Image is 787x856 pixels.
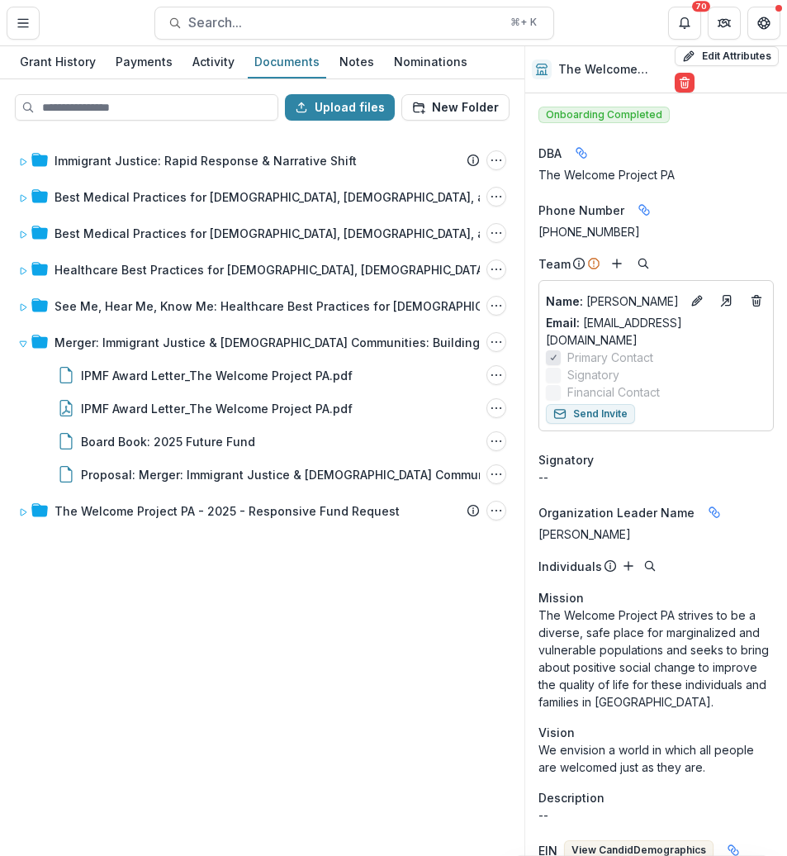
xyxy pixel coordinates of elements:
button: The Welcome Project PA - 2025 - Responsive Fund Request Options [486,501,506,521]
div: See Me, Hear Me, Know Me: Healthcare Best Practices for [DEMOGRAPHIC_DATA], [DEMOGRAPHIC_DATA], a... [12,289,513,322]
button: IPMF Award Letter_The Welcome Project PA.pdf Options [486,398,506,418]
button: Proposal: Merger: Immigrant Justice & LGBT+ Communities: Building Power Options [486,464,506,484]
button: Best Medical Practices for Transgender, Non-Binary, and Intersex Patients: Sharing Their Stories,... [486,187,506,207]
button: Notifications [668,7,701,40]
a: Name: [PERSON_NAME] [546,292,680,310]
div: Nominations [387,50,474,74]
div: The Welcome Project PA - 2025 - Responsive Fund RequestThe Welcome Project PA - 2025 - Responsive... [12,494,513,527]
p: Team [538,255,571,273]
span: Primary Contact [567,349,653,366]
div: Documents [248,50,326,74]
button: Search... [154,7,554,40]
div: Merger: Immigrant Justice & [DEMOGRAPHIC_DATA] Communities: Building PowerMerger: Immigrant Justi... [12,326,513,359]
span: DBA [538,145,562,162]
button: Send Invite [546,404,635,424]
span: Search... [188,15,500,31]
button: Merger: Immigrant Justice & LGBT+ Communities: Building Power Options [486,332,506,352]
p: We envision a world in which all people are welcomed just as they are. [538,741,774,776]
button: Board Book: 2025 Future Fund Options [486,431,506,451]
button: Search [633,254,653,273]
div: IPMF Award Letter_The Welcome Project PA.pdf [81,367,353,384]
button: Best Medical Practices for Transgender, Non-Binary, and Intersex Patients: Sharing Their Stories,... [486,223,506,243]
div: Healthcare Best Practices for [DEMOGRAPHIC_DATA], [DEMOGRAPHIC_DATA], and [DEMOGRAPHIC_DATA] Pati... [12,253,513,286]
button: Edit Attributes [675,46,779,66]
button: New Folder [401,94,510,121]
div: The Welcome Project PA - 2025 - Responsive Fund Request [55,502,400,520]
div: Board Book: 2025 Future FundBoard Book: 2025 Future Fund Options [12,425,513,458]
div: Payments [109,50,179,74]
button: Immigrant Justice: Rapid Response & Narrative Shift Options [486,150,506,170]
div: -- [538,468,774,486]
div: Notes [333,50,381,74]
div: [PHONE_NUMBER] [538,223,774,240]
span: Onboarding Completed [538,107,670,123]
div: Board Book: 2025 Future Fund [81,433,255,450]
span: Signatory [567,366,619,383]
span: Description [538,789,604,806]
button: Add [619,556,638,576]
div: Merger: Immigrant Justice & [DEMOGRAPHIC_DATA] Communities: Building PowerMerger: Immigrant Justi... [12,326,513,491]
span: Organization Leader Name [538,504,695,521]
a: Nominations [387,46,474,78]
div: See Me, Hear Me, Know Me: Healthcare Best Practices for [DEMOGRAPHIC_DATA], [DEMOGRAPHIC_DATA], a... [55,297,600,315]
div: Immigrant Justice: Rapid Response & Narrative ShiftImmigrant Justice: Rapid Response & Narrative ... [12,144,513,177]
div: Immigrant Justice: Rapid Response & Narrative Shift [55,152,357,169]
div: The Welcome Project PA [538,166,774,183]
button: Delete [675,73,695,93]
button: IPMF Award Letter_The Welcome Project PA.pdf Options [486,365,506,385]
div: ⌘ + K [507,13,540,31]
button: Get Help [747,7,780,40]
div: Merger: Immigrant Justice & [DEMOGRAPHIC_DATA] Communities: Building Power [55,334,519,351]
button: Edit [687,291,707,311]
div: Proposal: Merger: Immigrant Justice & [DEMOGRAPHIC_DATA] Communities: Building PowerProposal: Mer... [12,458,513,491]
p: [PERSON_NAME] [538,525,774,543]
div: Activity [186,50,241,74]
div: Best Medical Practices for [DEMOGRAPHIC_DATA], [DEMOGRAPHIC_DATA], and [DEMOGRAPHIC_DATA] Patient... [55,225,600,242]
div: IPMF Award Letter_The Welcome Project PA.pdf [81,400,353,417]
p: The Welcome Project PA strives to be a diverse, safe place for marginalized and vulnerable popula... [538,606,774,711]
div: Healthcare Best Practices for [DEMOGRAPHIC_DATA], [DEMOGRAPHIC_DATA], and [DEMOGRAPHIC_DATA] Pati... [55,261,600,278]
span: Financial Contact [567,383,660,401]
div: Best Medical Practices for [DEMOGRAPHIC_DATA], [DEMOGRAPHIC_DATA], and [DEMOGRAPHIC_DATA] Patient... [55,188,600,206]
div: Best Medical Practices for [DEMOGRAPHIC_DATA], [DEMOGRAPHIC_DATA], and [DEMOGRAPHIC_DATA] Patient... [12,180,513,213]
button: Linked binding [568,140,595,166]
span: Name : [546,294,583,308]
button: Search [640,556,660,576]
div: IPMF Award Letter_The Welcome Project PA.pdfIPMF Award Letter_The Welcome Project PA.pdf Options [12,392,513,425]
a: Notes [333,46,381,78]
a: Activity [186,46,241,78]
button: Upload files [285,94,395,121]
p: -- [538,806,774,824]
p: Individuals [538,558,602,575]
button: Partners [708,7,741,40]
a: Payments [109,46,179,78]
button: Deletes [747,291,766,311]
div: 70 [692,1,710,12]
span: Vision [538,724,575,741]
a: Grant History [13,46,102,78]
div: Grant History [13,50,102,74]
div: Proposal: Merger: Immigrant Justice & [DEMOGRAPHIC_DATA] Communities: Building Power [81,466,604,483]
p: [PERSON_NAME] [546,292,680,310]
button: Healthcare Best Practices for Transgender, Nonbinary, and Intersex Patients Media Program Options [486,259,506,279]
button: Toggle Menu [7,7,40,40]
button: Linked binding [631,197,657,223]
button: Add [607,254,627,273]
button: See Me, Hear Me, Know Me: Healthcare Best Practices for Transgender, Nonbinary, and Intersex Pati... [486,296,506,316]
span: Signatory [538,451,594,468]
span: Email: [546,316,580,330]
span: Phone Number [538,202,624,219]
div: IPMF Award Letter_The Welcome Project PA.pdfIPMF Award Letter_The Welcome Project PA.pdf Options [12,359,513,392]
span: Mission [538,589,584,606]
div: Best Medical Practices for [DEMOGRAPHIC_DATA], [DEMOGRAPHIC_DATA], and [DEMOGRAPHIC_DATA] Patient... [12,216,513,250]
h2: The Welcome Project PA [558,63,667,77]
a: Email: [EMAIL_ADDRESS][DOMAIN_NAME] [546,314,766,349]
a: Go to contact [714,288,740,314]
